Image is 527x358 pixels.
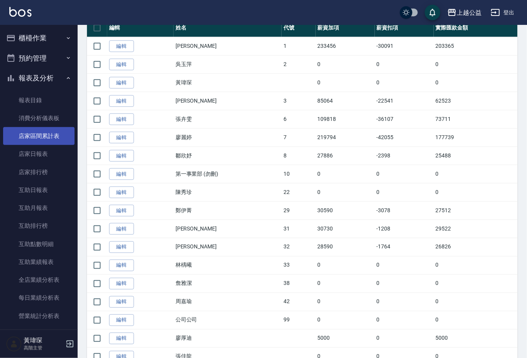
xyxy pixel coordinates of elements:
[3,181,75,199] a: 互助日報表
[3,109,75,127] a: 消費分析儀表板
[174,329,282,348] td: 廖厚迪
[457,8,482,17] div: 上越公益
[109,132,134,144] a: 編輯
[375,37,434,55] td: -30091
[109,40,134,52] a: 編輯
[174,73,282,92] td: 黃瑋琛
[434,165,518,183] td: 0
[9,7,31,17] img: Logo
[316,256,375,274] td: 0
[174,128,282,147] td: 廖麗婷
[375,92,434,110] td: -22541
[3,145,75,163] a: 店家日報表
[174,92,282,110] td: [PERSON_NAME]
[434,92,518,110] td: 62523
[282,274,316,293] td: 38
[375,110,434,128] td: -36107
[174,110,282,128] td: 張卉雯
[316,183,375,201] td: 0
[174,37,282,55] td: [PERSON_NAME]
[434,128,518,147] td: 177739
[174,19,282,37] th: 姓名
[488,5,518,20] button: 登出
[316,165,375,183] td: 0
[109,296,134,308] a: 編輯
[109,278,134,290] a: 編輯
[434,183,518,201] td: 0
[434,201,518,220] td: 27512
[3,48,75,68] button: 預約管理
[109,187,134,199] a: 編輯
[375,147,434,165] td: -2398
[3,91,75,109] a: 報表目錄
[434,311,518,329] td: 0
[3,68,75,88] button: 報表及分析
[3,28,75,48] button: 櫃檯作業
[316,37,375,55] td: 233456
[174,238,282,256] td: [PERSON_NAME]
[174,256,282,274] td: 林楀曦
[434,19,518,37] th: 實際匯款金額
[109,314,134,327] a: 編輯
[375,165,434,183] td: 0
[375,256,434,274] td: 0
[109,168,134,180] a: 編輯
[174,220,282,238] td: [PERSON_NAME]
[174,201,282,220] td: 鄭伊菁
[282,293,316,311] td: 42
[3,235,75,253] a: 互助點數明細
[109,260,134,272] a: 編輯
[375,73,434,92] td: 0
[375,238,434,256] td: -1764
[434,147,518,165] td: 25488
[434,55,518,73] td: 0
[282,220,316,238] td: 31
[375,274,434,293] td: 0
[316,238,375,256] td: 28590
[316,19,375,37] th: 薪資加項
[3,307,75,325] a: 營業統計分析表
[282,238,316,256] td: 32
[174,165,282,183] td: 第一事業部 (勿刪)
[109,223,134,235] a: 編輯
[3,325,75,343] a: 營業項目月分析表
[282,19,316,37] th: 代號
[3,199,75,217] a: 互助月報表
[3,271,75,289] a: 全店業績分析表
[3,163,75,181] a: 店家排行榜
[282,55,316,73] td: 2
[375,293,434,311] td: 0
[109,241,134,253] a: 編輯
[316,147,375,165] td: 27886
[316,55,375,73] td: 0
[282,37,316,55] td: 1
[425,5,440,20] button: save
[316,128,375,147] td: 219794
[316,201,375,220] td: 30590
[282,110,316,128] td: 6
[109,77,134,89] a: 編輯
[316,110,375,128] td: 109818
[282,201,316,220] td: 29
[316,73,375,92] td: 0
[375,55,434,73] td: 0
[434,220,518,238] td: 29522
[174,274,282,293] td: 詹雅潔
[375,201,434,220] td: -3078
[375,183,434,201] td: 0
[3,253,75,271] a: 互助業績報表
[24,337,63,344] h5: 黃瑋琛
[444,5,485,21] button: 上越公益
[109,150,134,162] a: 編輯
[434,293,518,311] td: 0
[316,329,375,348] td: 5000
[375,311,434,329] td: 0
[434,329,518,348] td: 5000
[109,59,134,71] a: 編輯
[109,114,134,126] a: 編輯
[6,336,22,352] img: Person
[434,256,518,274] td: 0
[282,183,316,201] td: 22
[316,92,375,110] td: 85064
[375,19,434,37] th: 薪資扣項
